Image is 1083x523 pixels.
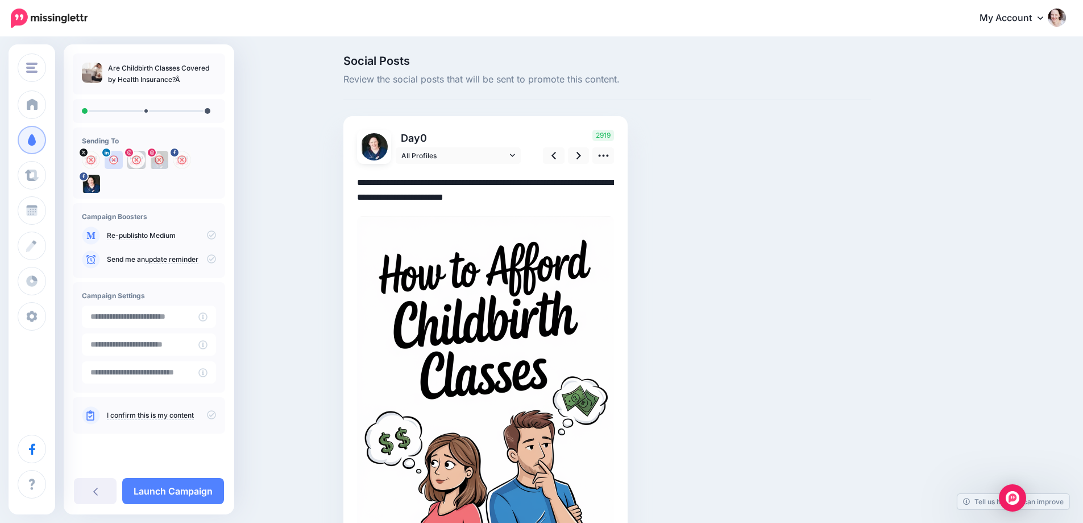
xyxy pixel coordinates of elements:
[26,63,38,73] img: menu.png
[150,151,168,169] img: 117675426_2401644286800900_3570104518066085037_n-bsa102293.jpg
[396,130,522,146] p: Day
[396,147,521,164] a: All Profiles
[360,133,388,160] img: 293356615_413924647436347_5319703766953307182_n-bsa103635.jpg
[82,137,216,145] h4: Sending To
[108,63,216,85] p: Are Childbirth Classes Covered by Health Insurance?Â
[82,151,100,169] img: Q47ZFdV9-23892.jpg
[82,291,216,300] h4: Campaign Settings
[107,254,216,265] p: Send me an
[107,231,142,240] a: Re-publish
[82,212,216,221] h4: Campaign Boosters
[420,132,427,144] span: 0
[107,230,216,241] p: to Medium
[173,151,191,169] img: 294267531_452028763599495_8356150534574631664_n-bsa103634.png
[145,255,198,264] a: update reminder
[11,9,88,28] img: Missinglettr
[401,150,507,162] span: All Profiles
[82,63,102,83] img: 4382d62c8103abf6dae2b16485a81f2d_thumb.jpg
[957,494,1069,509] a: Tell us how we can improve
[343,55,871,67] span: Social Posts
[82,175,100,193] img: 293356615_413924647436347_5319703766953307182_n-bsa103635.jpg
[343,72,871,87] span: Review the social posts that will be sent to promote this content.
[968,5,1066,32] a: My Account
[107,411,194,420] a: I confirm this is my content
[127,151,146,169] img: 171614132_153822223321940_582953623993691943_n-bsa102292.jpg
[592,130,614,141] span: 2919
[105,151,123,169] img: user_default_image.png
[999,484,1026,512] div: Open Intercom Messenger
